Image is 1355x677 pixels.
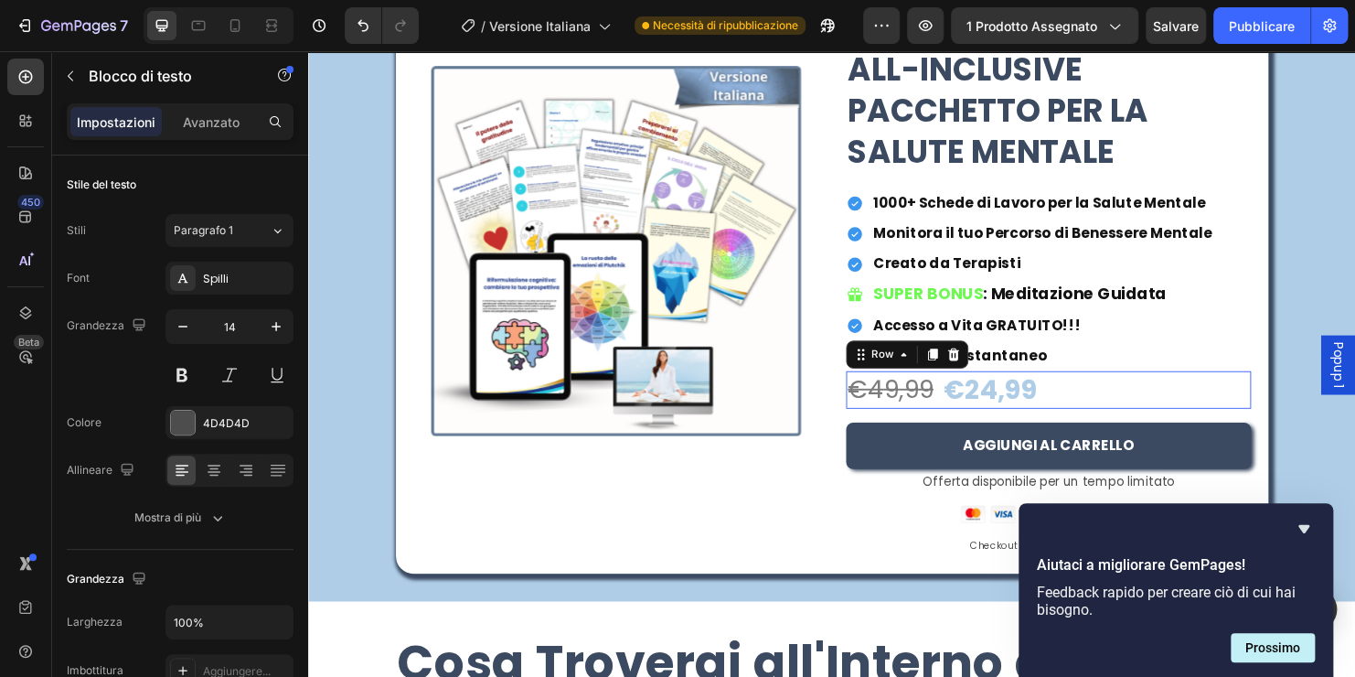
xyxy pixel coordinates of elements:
font: Grandezza [67,317,124,334]
button: Paragrafo 1 [165,214,293,247]
button: Mostra di più [67,501,293,534]
button: Pubblicare [1213,7,1310,44]
img: gempages_547309722085098664-2e4d93e8-a7ea-4e23-a294-f56b938e3916.png [563,464,987,506]
font: Colore [67,414,101,431]
font: Pubblicare [1229,16,1295,36]
div: 450 [17,195,44,210]
div: AGGIUNGI AL CARRELLO [686,400,865,426]
div: Annulla/Ripeti [345,7,419,44]
p: Text Block [89,65,244,87]
font: Stili [67,222,86,239]
span: SUPER BONUS [592,242,707,265]
button: Nascondi sondaggio [1293,518,1315,540]
p: Impostazioni [77,113,155,132]
font: Grandezza [67,571,124,587]
p: Creato da Terapisti [592,210,746,236]
input: Automatico [166,606,293,639]
p: Monitora il tuo Percorso di Benessere Mentale [592,177,946,204]
span: Popup 1 [1070,305,1088,352]
div: €49,99 [563,337,656,373]
font: Allineare [67,462,112,478]
font: Stile del testo [67,177,136,193]
span: Paragrafo 1 [174,222,233,239]
p: Offerta disponibile per un tempo limitato [565,439,986,462]
div: €24,99 [664,335,766,374]
div: Beta [14,335,44,349]
p: 1000+ Schede di Lavoro per la Salute Mentale [592,146,940,173]
div: Spilli [203,271,289,287]
p: Feedback rapido per creare ciò di cui hai bisogno. [1037,584,1315,618]
p: 7 [120,15,128,37]
p: Avanzato [183,113,240,132]
div: 4D4D4D [203,415,289,432]
font: Larghezza [67,614,123,630]
div: Aiutaci a migliorare GemPages! [1037,518,1315,662]
button: AGGIUNGI AL CARRELLO [563,389,987,437]
font: Mostra di più [134,510,201,526]
p: Accesso a Vita GRATUITO!!! [592,274,809,301]
span: Versione Italiana [489,16,591,36]
button: Prossima domanda [1231,633,1315,662]
iframe: Design area [308,51,1355,677]
font: Font [67,270,90,286]
button: 7 [7,7,136,44]
span: / [481,16,485,36]
span: 1 prodotto assegnato [966,16,1097,36]
p: Checkout 100% Sicuro e Protetto [565,509,986,527]
h2: Aiutaci a migliorare GemPages! [1037,554,1315,576]
button: 1 prodotto assegnato [951,7,1138,44]
button: Salvare [1146,7,1206,44]
span: Necessità di ripubblicazione [653,17,798,34]
div: Row [586,309,616,326]
span: Salvare [1153,18,1199,34]
span: : Meditazione Guidata [707,242,899,265]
